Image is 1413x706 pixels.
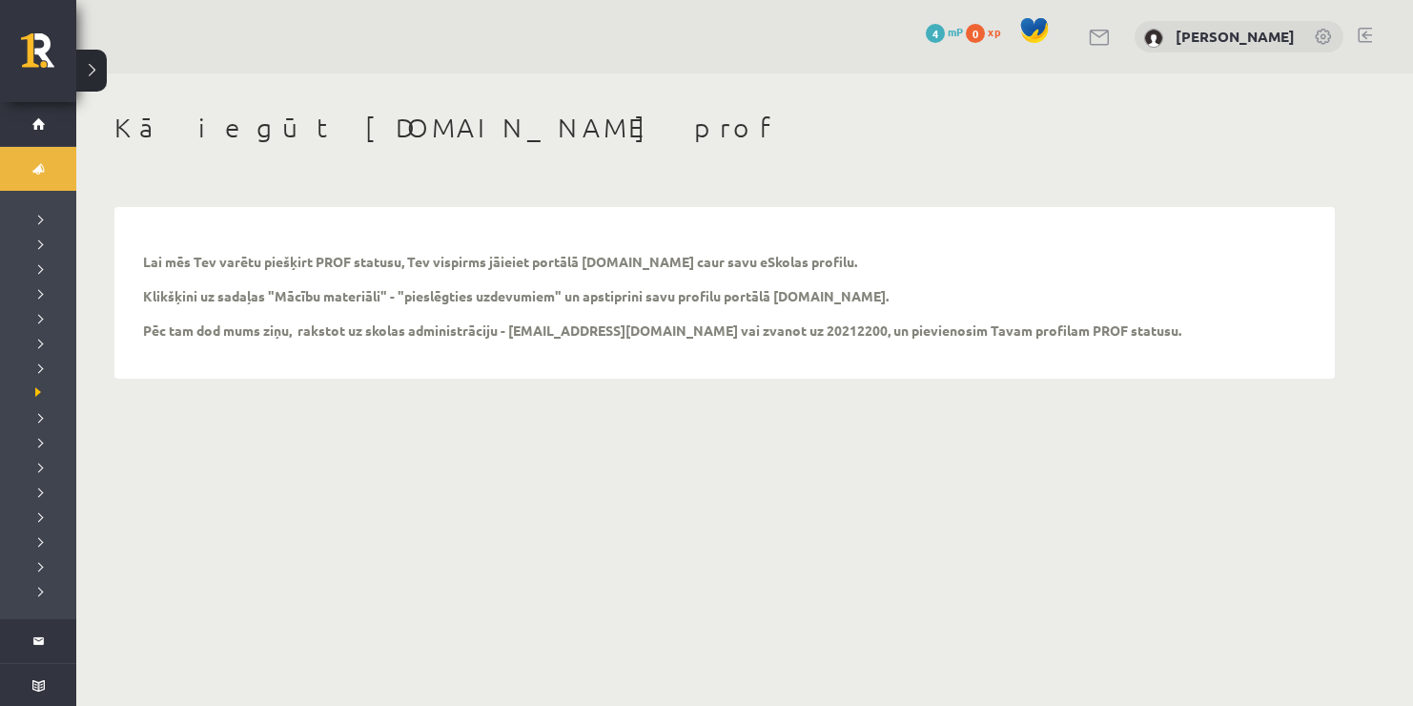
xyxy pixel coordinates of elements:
span: mP [948,24,963,39]
h1: Kā iegūt [DOMAIN_NAME] prof [114,112,1335,144]
a: 4 mP [926,24,963,39]
img: Megija Saikovska [1144,29,1163,48]
span: 4 [926,24,945,43]
a: Rīgas 1. Tālmācības vidusskola [21,33,76,81]
span: xp [988,24,1000,39]
a: [PERSON_NAME] [1176,27,1295,46]
a: 0 xp [966,24,1010,39]
p: Lai mēs Tev varētu piešķirt PROF statusu, Tev vispirms jāieiet portālā [DOMAIN_NAME] caur savu eS... [143,253,1181,339]
span: 0 [966,24,985,43]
